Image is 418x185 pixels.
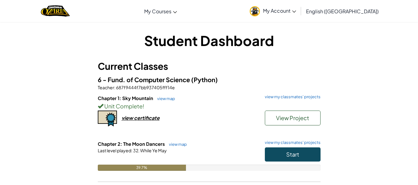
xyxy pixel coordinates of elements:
div: view certificate [122,115,160,121]
span: View Project [276,114,309,121]
img: Home [41,5,70,17]
span: Chapter 2: The Moon Dancers [98,141,166,147]
a: English ([GEOGRAPHIC_DATA]) [303,3,382,19]
span: My Courses [144,8,171,15]
a: Ozaria by CodeCombat logo [41,5,70,17]
span: English ([GEOGRAPHIC_DATA]) [306,8,379,15]
span: Start [286,151,299,158]
h3: Current Classes [98,59,321,73]
span: Teacher [98,85,114,90]
span: 6 - Fund. of Computer Science [98,76,191,83]
span: 32. [132,148,140,153]
a: view map [166,142,187,147]
span: 687f9444f7bb937405fff14e [115,85,175,90]
span: : [131,148,132,153]
img: avatar [250,6,260,16]
span: Last level played [98,148,131,153]
a: view my classmates' projects [262,141,321,145]
span: Unit Complete [103,103,143,110]
img: certificate-icon.png [98,111,117,127]
span: (Python) [191,76,218,83]
span: While Ye May [140,148,167,153]
a: view map [154,96,175,101]
span: : [114,85,115,90]
a: view certificate [98,115,160,121]
a: My Account [247,1,299,21]
span: Chapter 1: Sky Mountain [98,95,154,101]
div: 39.7% [98,165,186,171]
button: Start [265,147,321,162]
a: view my classmates' projects [262,95,321,99]
h1: Student Dashboard [98,31,321,50]
button: View Project [265,111,321,125]
a: My Courses [141,3,180,19]
span: ! [143,103,144,110]
span: My Account [263,7,296,14]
